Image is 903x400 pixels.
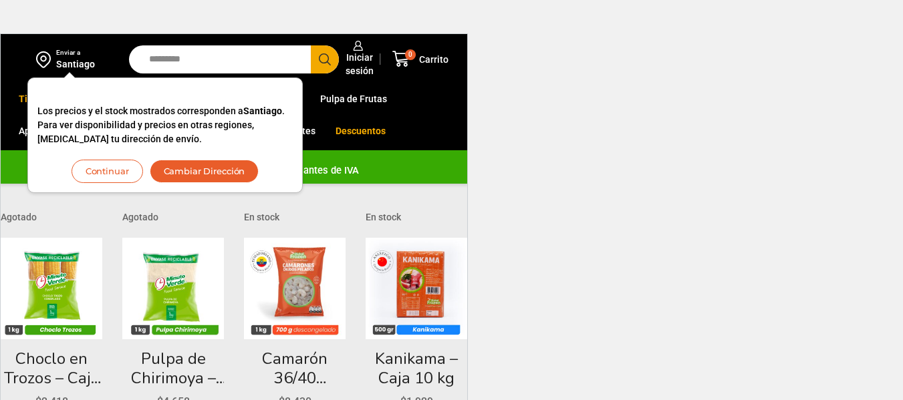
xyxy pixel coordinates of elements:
[150,160,259,183] button: Cambiar Dirección
[1,210,102,224] p: Agotado
[122,349,224,388] a: Pulpa de Chirimoya – Caja 10 kg
[366,349,467,388] a: Kanikama – Caja 10 kg
[244,210,346,224] p: En stock
[387,43,454,75] a: 0 Carrito
[12,86,55,112] a: Tienda
[122,210,224,224] p: Agotado
[12,118,72,144] a: Appetizers
[56,48,95,57] div: Enviar a
[37,104,293,146] p: Los precios y el stock mostrados corresponden a . Para ver disponibilidad y precios en otras regi...
[342,51,374,77] span: Iniciar sesión
[329,118,392,144] a: Descuentos
[313,86,394,112] a: Pulpa de Frutas
[416,53,448,66] span: Carrito
[244,349,346,388] a: Camarón 36/40 [PERSON_NAME] sin Vena – Silver – Caja 10 kg
[72,160,143,183] button: Continuar
[243,106,282,116] strong: Santiago
[405,49,416,60] span: 0
[56,57,95,71] div: Santiago
[366,210,467,224] p: En stock
[36,48,56,71] img: address-field-icon.svg
[339,34,374,84] a: Iniciar sesión
[1,349,102,388] a: Choclo en Trozos – Caja 12 kg
[311,45,339,73] button: Search button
